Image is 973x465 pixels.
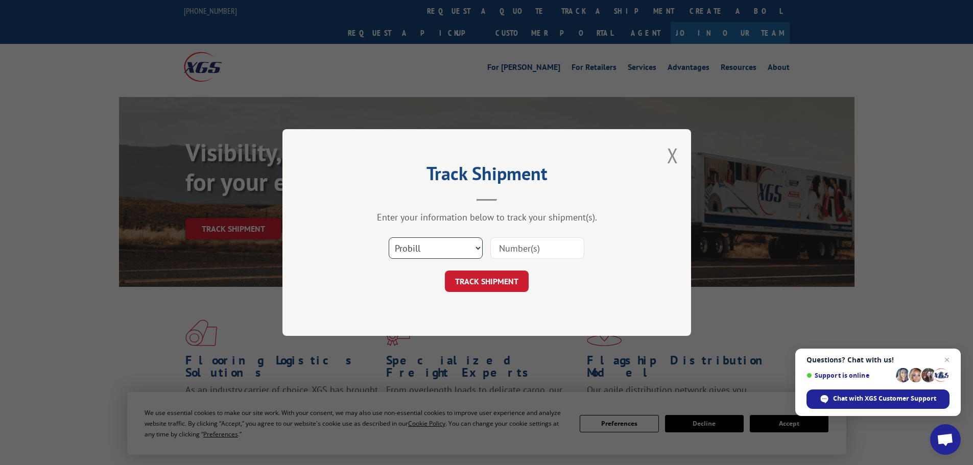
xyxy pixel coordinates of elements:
[334,166,640,186] h2: Track Shipment
[806,356,950,364] span: Questions? Chat with us!
[941,354,953,366] span: Close chat
[833,394,936,403] span: Chat with XGS Customer Support
[806,372,892,379] span: Support is online
[806,389,950,409] div: Chat with XGS Customer Support
[930,424,961,455] div: Open chat
[667,142,678,169] button: Close modal
[445,271,529,292] button: TRACK SHIPMENT
[334,211,640,223] div: Enter your information below to track your shipment(s).
[490,237,584,259] input: Number(s)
